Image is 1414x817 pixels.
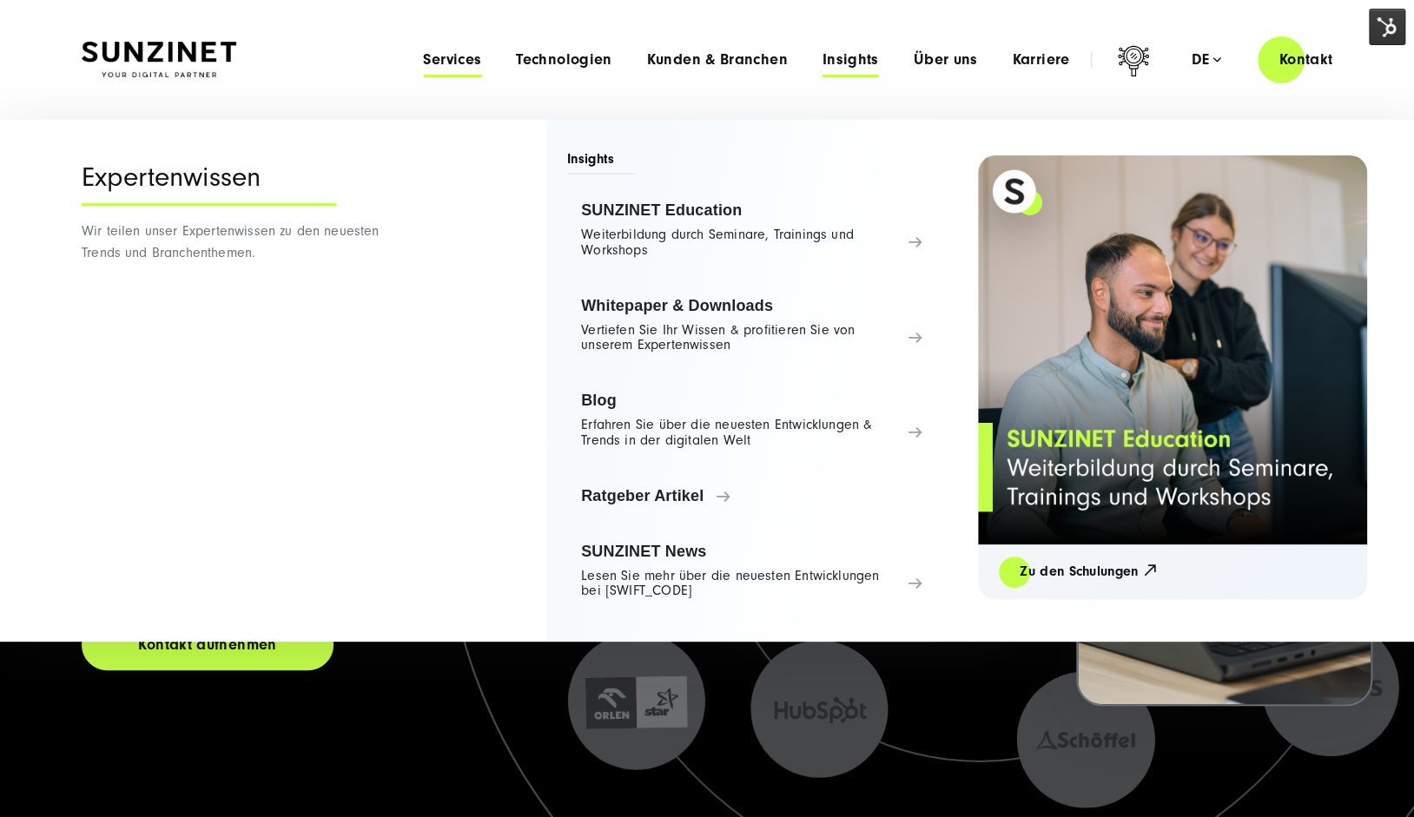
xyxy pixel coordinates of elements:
[914,51,978,69] a: Über uns
[567,189,936,271] a: SUNZINET Education Weiterbildung durch Seminare, Trainings und Workshops
[647,51,788,69] a: Kunden & Branchen
[567,149,636,175] span: Insights
[423,51,481,69] a: Services
[567,530,936,612] a: SUNZINET News Lesen Sie mehr über die neuesten Entwicklungen bei [SWIFT_CODE]
[567,285,936,366] a: Whitepaper & Downloads Vertiefen Sie Ihr Wissen & profitieren Sie von unserem Expertenwissen
[82,162,336,206] div: Expertenwissen
[1012,51,1069,69] a: Karriere
[1191,51,1221,69] div: de
[82,119,407,642] div: Wir teilen unser Expertenwissen zu den neuesten Trends und Branchenthemen.
[516,51,611,69] a: Technologien
[823,51,879,69] a: Insights
[978,155,1367,544] img: Full service Digitalagentur SUNZINET - SUNZINET Education
[567,379,936,461] a: Blog Erfahren Sie über die neuesten Entwicklungen & Trends in der digitalen Welt
[999,562,1178,582] a: Zu den Schulungen 🡥
[1369,9,1405,45] img: HubSpot Tools-Menüschalter
[581,487,922,504] span: Ratgeber Artikel
[82,42,236,78] img: SUNZINET Full Service Digital Agentur
[1258,35,1353,84] a: Kontakt
[567,475,936,517] a: Ratgeber Artikel
[82,619,334,670] a: Kontakt aufnehmen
